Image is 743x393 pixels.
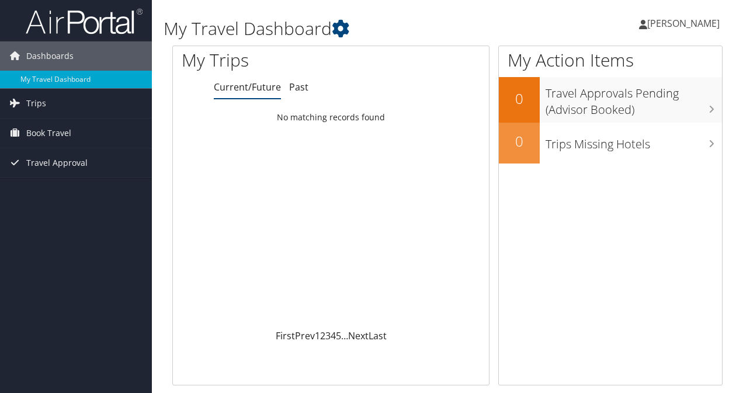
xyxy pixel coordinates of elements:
[26,8,143,35] img: airportal-logo.png
[647,17,720,30] span: [PERSON_NAME]
[173,107,489,128] td: No matching records found
[331,329,336,342] a: 4
[164,16,542,41] h1: My Travel Dashboard
[348,329,369,342] a: Next
[26,148,88,178] span: Travel Approval
[499,123,722,164] a: 0Trips Missing Hotels
[295,329,315,342] a: Prev
[369,329,387,342] a: Last
[546,79,722,118] h3: Travel Approvals Pending (Advisor Booked)
[320,329,325,342] a: 2
[499,77,722,122] a: 0Travel Approvals Pending (Advisor Booked)
[499,131,540,151] h2: 0
[325,329,331,342] a: 3
[26,41,74,71] span: Dashboards
[546,130,722,152] h3: Trips Missing Hotels
[289,81,308,93] a: Past
[214,81,281,93] a: Current/Future
[341,329,348,342] span: …
[639,6,731,41] a: [PERSON_NAME]
[499,48,722,72] h1: My Action Items
[276,329,295,342] a: First
[315,329,320,342] a: 1
[336,329,341,342] a: 5
[26,89,46,118] span: Trips
[26,119,71,148] span: Book Travel
[499,89,540,109] h2: 0
[182,48,349,72] h1: My Trips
